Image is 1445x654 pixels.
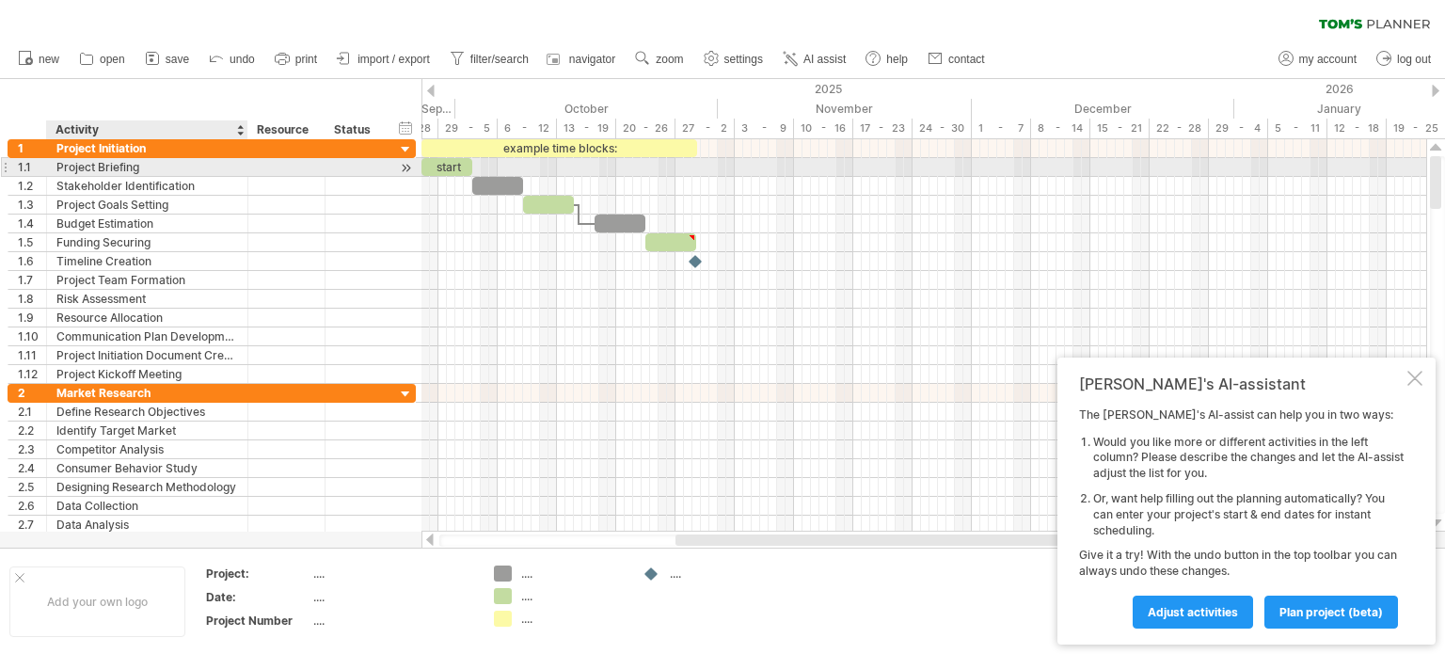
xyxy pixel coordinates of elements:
span: open [100,53,125,66]
span: undo [230,53,255,66]
span: filter/search [470,53,529,66]
a: help [861,47,913,72]
div: 1.11 [18,346,46,364]
div: 1.5 [18,233,46,251]
a: filter/search [445,47,534,72]
div: example time blocks: [421,139,697,157]
div: Designing Research Methodology [56,478,238,496]
li: Or, want help filling out the planning automatically? You can enter your project's start & end da... [1093,491,1404,538]
span: log out [1397,53,1431,66]
div: 2.7 [18,516,46,534]
div: [PERSON_NAME]'s AI-assistant [1079,375,1404,393]
div: 6 - 12 [498,119,557,138]
div: 2.6 [18,497,46,515]
div: Activity [56,120,237,139]
div: 13 - 19 [557,119,616,138]
span: import / export [357,53,430,66]
div: Define Research Objectives [56,403,238,421]
div: 1.6 [18,252,46,270]
a: Adjust activities [1133,596,1253,629]
a: import / export [332,47,436,72]
span: navigator [569,53,615,66]
a: plan project (beta) [1264,596,1398,629]
div: 2.4 [18,459,46,477]
div: 1.4 [18,215,46,232]
div: scroll to activity [397,158,415,178]
div: 10 - 16 [794,119,853,138]
a: contact [923,47,991,72]
div: Resource Allocation [56,309,238,327]
div: Resource [257,120,314,139]
div: Data Collection [56,497,238,515]
a: settings [699,47,769,72]
div: 8 - 14 [1031,119,1090,138]
div: 29 - 4 [1209,119,1268,138]
div: Add your own logo [9,566,185,637]
div: Date: [206,589,310,605]
div: 1.10 [18,327,46,345]
div: Budget Estimation [56,215,238,232]
div: 22 - 28 [1150,119,1209,138]
div: 20 - 26 [616,119,675,138]
div: October 2025 [455,99,718,119]
div: 1.1 [18,158,46,176]
a: new [13,47,65,72]
a: my account [1274,47,1362,72]
span: zoom [656,53,683,66]
span: my account [1299,53,1357,66]
div: Communication Plan Development [56,327,238,345]
div: 1 - 7 [972,119,1031,138]
div: Project Number [206,613,310,629]
div: Project Initiation [56,139,238,157]
div: Consumer Behavior Study [56,459,238,477]
a: print [270,47,323,72]
div: Project: [206,566,310,582]
span: contact [948,53,985,66]
div: Timeline Creation [56,252,238,270]
a: AI assist [778,47,851,72]
div: 27 - 2 [675,119,735,138]
div: start [421,158,472,176]
div: Stakeholder Identification [56,177,238,195]
div: 24 - 30 [913,119,972,138]
div: .... [313,589,471,605]
div: 1.9 [18,309,46,327]
div: The [PERSON_NAME]'s AI-assist can help you in two ways: Give it a try! With the undo button in th... [1079,407,1404,628]
div: December 2025 [972,99,1234,119]
div: Funding Securing [56,233,238,251]
span: print [295,53,317,66]
span: new [39,53,59,66]
a: navigator [544,47,621,72]
div: 3 - 9 [735,119,794,138]
div: Project Briefing [56,158,238,176]
div: 2.2 [18,422,46,439]
div: 12 - 18 [1327,119,1387,138]
div: Data Analysis [56,516,238,534]
div: Risk Assessment [56,290,238,308]
div: 2.3 [18,440,46,458]
a: log out [1372,47,1437,72]
div: 15 - 21 [1090,119,1150,138]
div: .... [521,611,624,627]
div: .... [670,566,772,582]
div: Market Research [56,384,238,402]
div: Project Kickoff Meeting [56,365,238,383]
div: 5 - 11 [1268,119,1327,138]
div: Competitor Analysis [56,440,238,458]
div: .... [313,613,471,629]
span: AI assist [803,53,846,66]
div: Status [334,120,375,139]
div: Project Initiation Document Creation [56,346,238,364]
div: 2.1 [18,403,46,421]
a: save [140,47,195,72]
span: Adjust activities [1148,605,1238,619]
div: 1.2 [18,177,46,195]
div: .... [521,588,624,604]
span: plan project (beta) [1279,605,1383,619]
div: 29 - 5 [438,119,498,138]
div: Project Goals Setting [56,196,238,214]
div: 2.5 [18,478,46,496]
span: settings [724,53,763,66]
li: Would you like more or different activities in the left column? Please describe the changes and l... [1093,435,1404,482]
div: 1.8 [18,290,46,308]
